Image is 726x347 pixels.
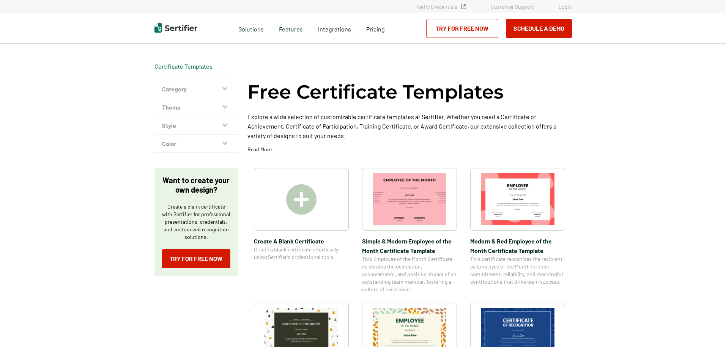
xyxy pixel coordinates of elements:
button: Category [154,80,238,98]
img: Verified [461,4,466,9]
span: Integrations [318,25,351,33]
p: Want to create your own design? [162,176,230,195]
img: Sertifier | Digital Credentialing Platform [154,23,197,33]
a: Simple & Modern Employee of the Month Certificate TemplateSimple & Modern Employee of the Month C... [362,168,457,293]
p: Read More [247,146,272,153]
span: This certificate recognizes the recipient as Employee of the Month for their commitment, reliabil... [470,255,565,286]
p: Explore a wide selection of customizable certificate templates at Sertifier. Whether you need a C... [247,112,572,140]
a: Try for Free Now [426,19,498,38]
a: Pricing [366,24,385,33]
span: Create A Blank Certificate [254,236,349,246]
a: Try for Free Now [162,249,230,268]
a: Customer Support [491,3,534,10]
button: Theme [154,98,238,116]
span: Modern & Red Employee of the Month Certificate Template [470,236,565,255]
img: Simple & Modern Employee of the Month Certificate Template [373,173,446,225]
span: Create a blank certificate effortlessly using Sertifier’s professional tools. [254,246,349,261]
span: Features [279,24,303,33]
button: Style [154,116,238,135]
span: This Employee of the Month Certificate celebrates the dedication, achievements, and positive impa... [362,255,457,293]
img: Create A Blank Certificate [286,184,317,215]
button: Color [154,135,238,153]
p: Create a blank certificate with Sertifier for professional presentations, credentials, and custom... [162,203,230,241]
a: Login [559,3,572,10]
span: Simple & Modern Employee of the Month Certificate Template [362,236,457,255]
a: Integrations [318,24,351,33]
div: Breadcrumb [154,63,213,70]
img: Modern & Red Employee of the Month Certificate Template [481,173,554,225]
a: Certificate Templates [154,63,213,70]
h1: Free Certificate Templates [247,80,504,104]
span: Solutions [238,24,264,33]
a: Modern & Red Employee of the Month Certificate TemplateModern & Red Employee of the Month Certifi... [470,168,565,293]
span: Pricing [366,25,385,33]
a: Verify Credentials [417,3,466,10]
